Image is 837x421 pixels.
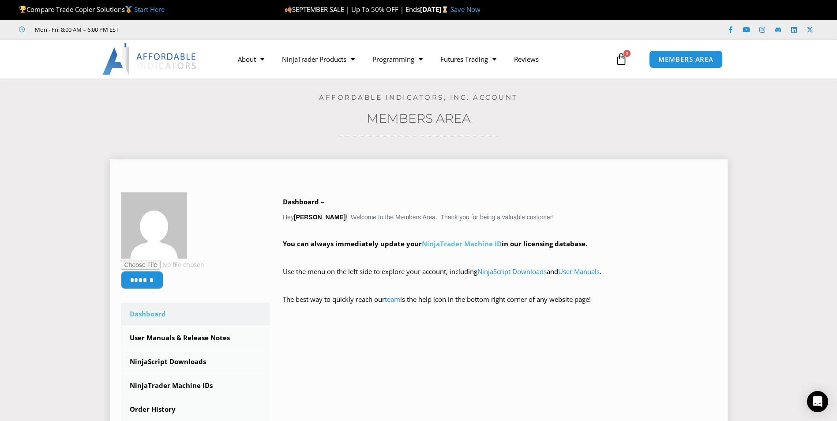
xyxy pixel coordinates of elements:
[273,49,364,69] a: NinjaTrader Products
[283,197,324,206] b: Dashboard –
[442,6,448,13] img: ⌛
[658,56,713,63] span: MEMBERS AREA
[121,374,270,397] a: NinjaTrader Machine IDs
[602,46,641,72] a: 0
[807,391,828,412] div: Open Intercom Messenger
[422,239,502,248] a: NinjaTrader Machine ID
[121,350,270,373] a: NinjaScript Downloads
[367,111,471,126] a: Members Area
[450,5,480,14] a: Save Now
[121,192,187,259] img: 4b333625a137f02b32ed4296efcf82e731982fa98095b0d83e35a9230ef64d57
[432,49,505,69] a: Futures Trading
[283,196,717,318] div: Hey ! Welcome to the Members Area. Thank you for being a valuable customer!
[229,49,273,69] a: About
[294,214,345,221] strong: [PERSON_NAME]
[319,93,518,101] a: Affordable Indicators, Inc. Account
[121,327,270,350] a: User Manuals & Release Notes
[283,239,587,248] strong: You can always immediately update your in our licensing database.
[649,50,723,68] a: MEMBERS AREA
[285,5,420,14] span: SEPTEMBER SALE | Up To 50% OFF | Ends
[19,5,165,14] span: Compare Trade Copier Solutions
[19,6,26,13] img: 🏆
[558,267,600,276] a: User Manuals
[125,6,132,13] img: 🥇
[505,49,548,69] a: Reviews
[477,267,547,276] a: NinjaScript Downloads
[385,295,400,304] a: team
[283,266,717,290] p: Use the menu on the left side to explore your account, including and .
[623,50,631,57] span: 0
[121,303,270,326] a: Dashboard
[102,43,197,75] img: LogoAI | Affordable Indicators – NinjaTrader
[229,49,613,69] nav: Menu
[33,24,119,35] span: Mon - Fri: 8:00 AM – 6:00 PM EST
[285,6,292,13] img: 🍂
[364,49,432,69] a: Programming
[131,25,263,34] iframe: Customer reviews powered by Trustpilot
[283,293,717,318] p: The best way to quickly reach our is the help icon in the bottom right corner of any website page!
[420,5,450,14] strong: [DATE]
[121,398,270,421] a: Order History
[134,5,165,14] a: Start Here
